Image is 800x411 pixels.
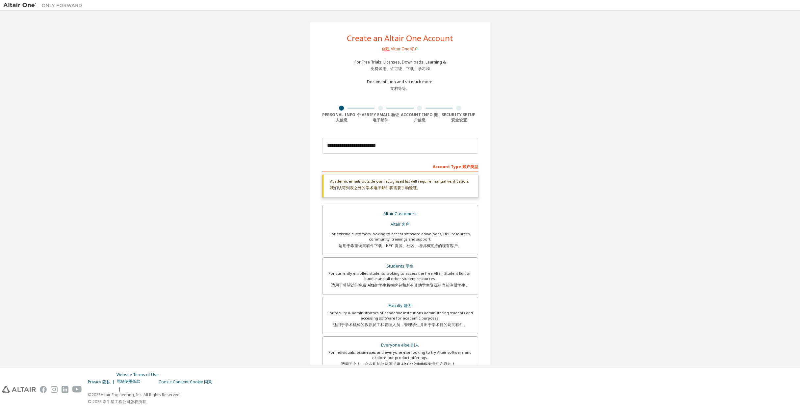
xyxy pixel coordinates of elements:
div: For faculty & administrators of academic institutions administering students and accessing softwa... [326,310,474,330]
sider-trans-text: © 2025 牵牛星工程公司版权所有。 [88,399,150,404]
sider-trans-text: 隐私 [102,379,110,385]
div: Security Setup [439,112,478,123]
div: Personal Info [322,112,361,123]
img: Altair One [3,2,86,9]
sider-trans-text: 文档等等。 [390,86,410,91]
div: Faculty [326,301,474,310]
div: For existing customers looking to access software downloads, HPC resources, community, trainings ... [326,231,474,251]
img: altair_logo.svg [2,386,36,393]
sider-trans-text: 网站使用条款 [116,378,140,384]
div: Students [326,262,474,271]
img: instagram.svg [51,386,58,393]
div: Everyone else [326,341,474,350]
sider-trans-text: 我们认可列表之外的学术电子邮件将需要手动验证。 [330,185,421,191]
div: Verify Email [361,112,400,123]
sider-trans-text: 能力 [404,303,412,308]
sider-trans-text: Altair 客户 [391,221,409,227]
sider-trans-text: 适用于希望访问软件下载、HPC 资源、社区、培训和支持的现有客户。 [339,243,462,248]
sider-trans-text: 个人信息 [336,112,361,123]
sider-trans-text: 验证电子邮件 [373,112,399,123]
sider-trans-text: 别人 [411,342,419,348]
img: facebook.svg [40,386,47,393]
sider-trans-text: 创建 Altair One 帐户 [382,46,418,52]
div: For individuals, businesses and everyone else looking to try Altair software and explore our prod... [326,350,474,370]
sider-trans-text: 适用于个人、企业和其他希望试用 Altair 软件并探索我们产品的人。 [341,361,459,367]
p: © 2025 Altair Engineering, Inc. All Rights Reserved. [88,392,216,404]
sider-trans-text: 安全设置 [451,117,467,123]
sider-trans-text: 适用于希望访问免费 Altair 学生版捆绑包和所有其他学生资源的当前注册学生。 [331,282,469,288]
div: Create an Altair One Account [347,34,453,56]
div: For Free Trials, Licenses, Downloads, Learning & Documentation and so much more. [354,60,446,94]
div: For currently enrolled students looking to access the free Altair Student Edition bundle and all ... [326,271,474,291]
sider-trans-text: 账户信息 [414,112,438,123]
div: Website Terms of Use [116,372,159,392]
div: Privacy [88,379,116,385]
div: Account Info [400,112,439,123]
img: linkedin.svg [62,386,68,393]
div: Altair Customers [326,209,474,231]
sider-trans-text: 账户类型 [462,164,478,169]
img: youtube.svg [72,386,82,393]
div: Academic emails outside our recognised list will require manual verification. [322,175,478,197]
sider-trans-text: 学生 [406,263,414,269]
sider-trans-text: 免费试用、许可证、下载、学习和 [371,66,430,71]
sider-trans-text: Cookie 同意 [190,379,212,385]
sider-trans-text: 适用于学术机构的教职员工和管理人员，管理学生并出于学术目的访问软件。 [333,322,467,327]
div: Cookie Consent [159,379,216,385]
div: Account Type [322,161,478,171]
